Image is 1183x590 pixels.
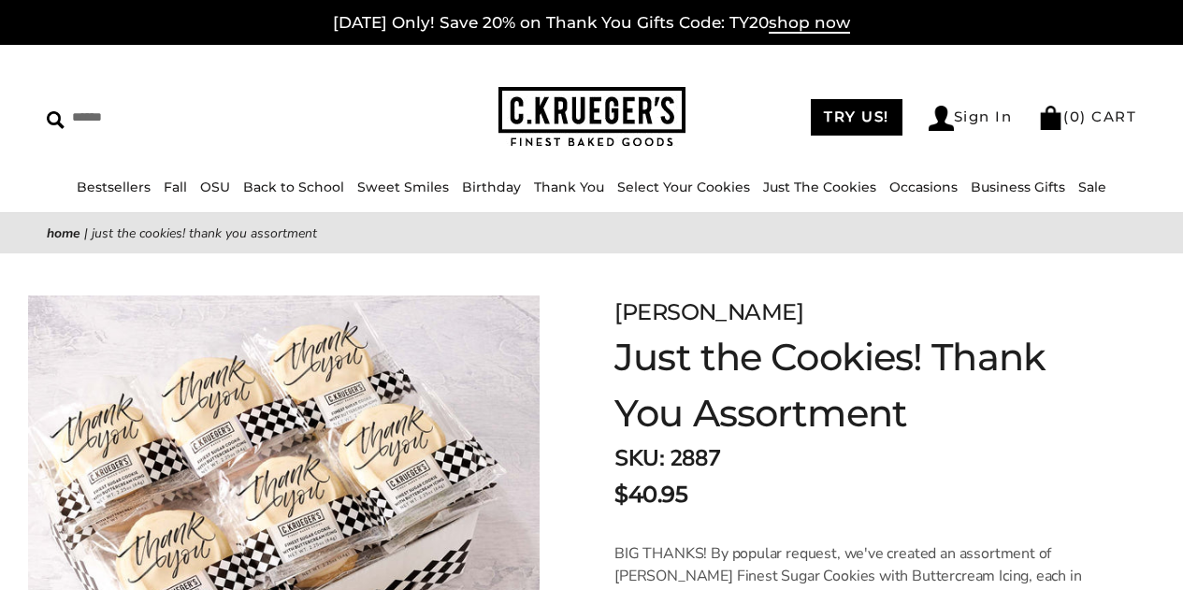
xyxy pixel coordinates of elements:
a: [DATE] Only! Save 20% on Thank You Gifts Code: TY20shop now [333,13,850,34]
a: Sale [1078,179,1106,195]
a: Home [47,224,80,242]
span: $40.95 [614,478,687,511]
a: Back to School [243,179,344,195]
a: Select Your Cookies [617,179,750,195]
img: C.KRUEGER'S [498,87,685,148]
a: Sign In [929,106,1013,131]
span: 0 [1070,108,1081,125]
h1: Just the Cookies! Thank You Assortment [614,329,1089,441]
a: OSU [200,179,230,195]
span: Just the Cookies! Thank You Assortment [92,224,317,242]
a: Thank You [534,179,604,195]
a: Occasions [889,179,958,195]
a: (0) CART [1038,108,1136,125]
strong: SKU: [614,443,664,473]
a: Bestsellers [77,179,151,195]
a: Business Gifts [971,179,1065,195]
div: [PERSON_NAME] [614,295,1089,329]
a: Sweet Smiles [357,179,449,195]
a: Birthday [462,179,521,195]
img: Account [929,106,954,131]
a: Just The Cookies [763,179,876,195]
nav: breadcrumbs [47,223,1136,244]
input: Search [47,103,296,132]
a: TRY US! [811,99,902,136]
span: | [84,224,88,242]
span: 2887 [670,443,720,473]
img: Bag [1038,106,1063,130]
a: Fall [164,179,187,195]
img: Search [47,111,65,129]
span: shop now [769,13,850,34]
